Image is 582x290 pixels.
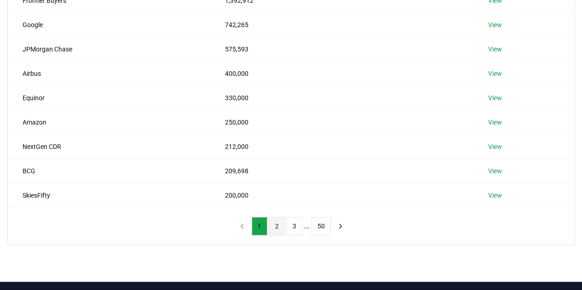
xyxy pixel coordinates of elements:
button: 1 [252,217,267,235]
td: 250,000 [210,110,473,134]
a: View [488,20,501,29]
td: 200,000 [210,183,473,207]
a: View [488,142,501,151]
td: SkiesFifty [8,183,210,207]
td: 209,698 [210,159,473,183]
button: 2 [269,217,285,235]
a: View [488,69,501,78]
td: 575,593 [210,37,473,61]
button: next page [333,217,348,235]
td: 330,000 [210,85,473,110]
li: ... [304,221,310,232]
a: View [488,45,501,54]
td: Google [8,12,210,37]
td: JPMorgan Chase [8,37,210,61]
button: 50 [311,217,331,235]
a: View [488,118,501,127]
td: 400,000 [210,61,473,85]
a: View [488,191,501,200]
td: NextGen CDR [8,134,210,159]
td: 742,265 [210,12,473,37]
td: Airbus [8,61,210,85]
a: View [488,166,501,176]
button: 3 [287,217,302,235]
td: Equinor [8,85,210,110]
td: 212,000 [210,134,473,159]
a: View [488,93,501,102]
td: BCG [8,159,210,183]
td: Amazon [8,110,210,134]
